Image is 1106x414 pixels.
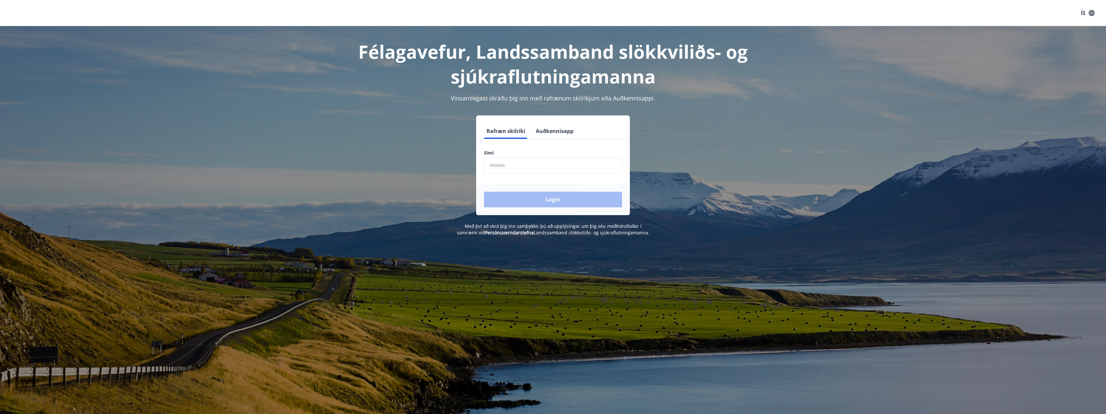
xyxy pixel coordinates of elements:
span: Vinsamlegast skráðu þig inn með rafrænum skilríkjum eða Auðkennisappi. [451,94,655,102]
a: Persónuverndarstefna [485,229,534,236]
button: Rafræn skilríki [484,123,528,139]
button: ÍS [1077,7,1098,19]
span: Með því að skrá þig inn samþykkir þú að upplýsingar um þig séu meðhöndlaðar í samræmi við Landssa... [457,223,649,236]
button: Auðkennisapp [533,123,576,139]
label: Sími [484,150,622,156]
h1: Félagavefur, Landssamband slökkviliðs- og sjúkraflutningamanna [326,39,780,89]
